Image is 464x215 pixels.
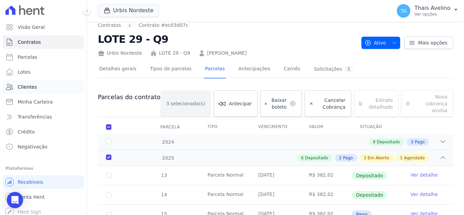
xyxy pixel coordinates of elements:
[301,120,352,134] th: Valor
[18,84,37,90] span: Clientes
[98,22,188,29] nav: Breadcrumb
[401,8,407,13] span: TA
[204,60,226,78] a: Parcelas
[3,95,84,109] a: Minha Carteira
[18,179,43,185] span: Recebíveis
[199,185,250,204] td: Parcela Normal
[418,39,447,46] span: Mais opções
[3,20,84,34] a: Visão Geral
[18,143,48,150] span: Negativação
[5,164,81,173] div: Plataformas
[3,50,84,64] a: Parcelas
[229,100,252,107] span: Antecipar
[106,173,111,178] input: Só é possível selecionar pagamentos em aberto
[368,155,389,161] span: Em Aberto
[237,60,272,78] a: Antecipações
[3,140,84,154] a: Negativação
[391,1,464,20] button: TA Thais Avelino Ver opções
[361,37,400,49] button: Ativo
[3,125,84,139] a: Crédito
[282,60,302,78] a: Carnês
[414,5,450,12] p: Thais Avelino
[301,185,352,204] td: R$ 382,02
[7,192,23,208] div: Open Intercom Messenger
[207,50,247,57] a: [PERSON_NAME]
[98,22,356,29] nav: Breadcrumb
[352,120,402,134] th: Situação
[305,90,351,117] a: Cancelar Cobrança
[106,192,111,198] input: Só é possível selecionar pagamentos em aberto
[166,100,169,107] span: 3
[415,139,425,145] span: Pago
[414,12,450,17] p: Ver opções
[316,97,345,110] span: Cancelar Cobrança
[373,139,376,145] span: 9
[352,172,387,180] span: Depositado
[18,128,35,135] span: Crédito
[364,155,367,161] span: 3
[171,100,205,107] span: selecionada(s)
[352,191,387,199] span: Depositado
[139,22,188,29] a: Contrato #ec03d07c
[3,35,84,49] a: Contratos
[18,24,45,31] span: Visão Geral
[404,155,425,161] span: Agendado
[314,66,353,72] div: Solicitações
[3,80,84,94] a: Clientes
[3,110,84,124] a: Transferências
[98,22,121,29] a: Contratos
[98,4,159,17] button: Urbis Nordeste
[159,50,190,57] a: LOTE 29 - Q9
[377,139,400,145] span: Depositado
[18,98,53,105] span: Minha Carteira
[301,166,352,185] td: R$ 382,02
[305,155,328,161] span: Depositado
[3,65,84,79] a: Lotes
[411,172,438,178] a: Ver detalhe
[411,191,438,198] a: Ver detalhe
[98,50,142,57] div: Urbis Nordeste
[18,39,41,46] span: Contratos
[18,113,52,120] span: Transferências
[364,37,386,49] span: Ativo
[400,155,403,161] span: 1
[301,155,304,161] span: 6
[411,139,413,145] span: 3
[98,93,160,101] h3: Parcelas do contrato
[343,155,353,161] span: Pago
[3,190,84,204] a: Conta Hent
[404,37,453,49] a: Mais opções
[345,66,353,72] div: 1
[18,69,31,75] span: Lotes
[214,90,257,117] a: Antecipar
[149,60,193,78] a: Tipos de parcelas
[152,120,188,134] div: Parcela
[199,166,250,185] td: Parcela Normal
[313,60,354,78] a: Solicitações1
[250,185,301,204] td: [DATE]
[250,120,301,134] th: Vencimento
[339,155,342,161] span: 2
[3,175,84,189] a: Recebíveis
[98,32,356,47] h2: LOTE 29 - Q9
[160,192,167,197] span: 14
[18,54,37,60] span: Parcelas
[18,194,44,200] span: Conta Hent
[250,166,301,185] td: [DATE]
[160,173,167,178] span: 13
[98,60,138,78] a: Detalhes gerais
[199,120,250,134] th: Tipo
